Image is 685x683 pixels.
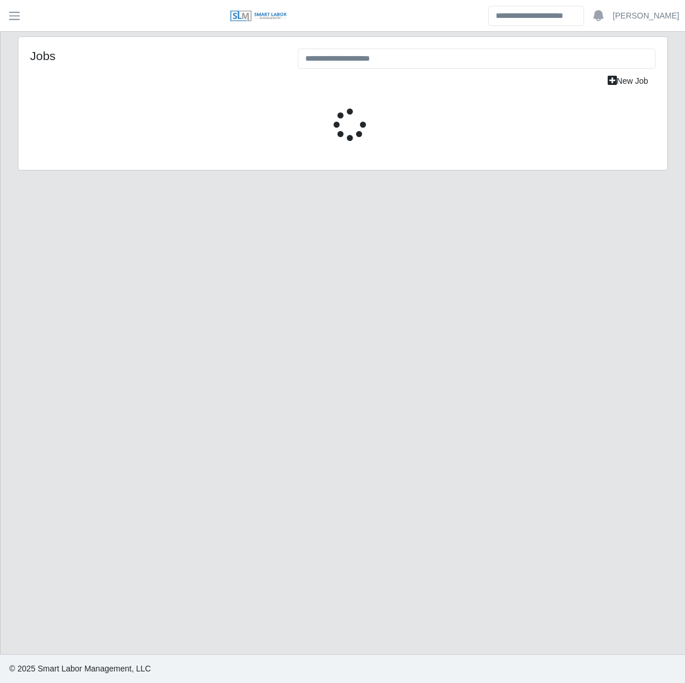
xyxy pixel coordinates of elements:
img: SLM Logo [230,10,287,23]
h4: Jobs [30,49,280,63]
span: © 2025 Smart Labor Management, LLC [9,664,151,673]
a: New Job [600,71,656,91]
input: Search [488,6,584,26]
a: [PERSON_NAME] [613,10,679,22]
